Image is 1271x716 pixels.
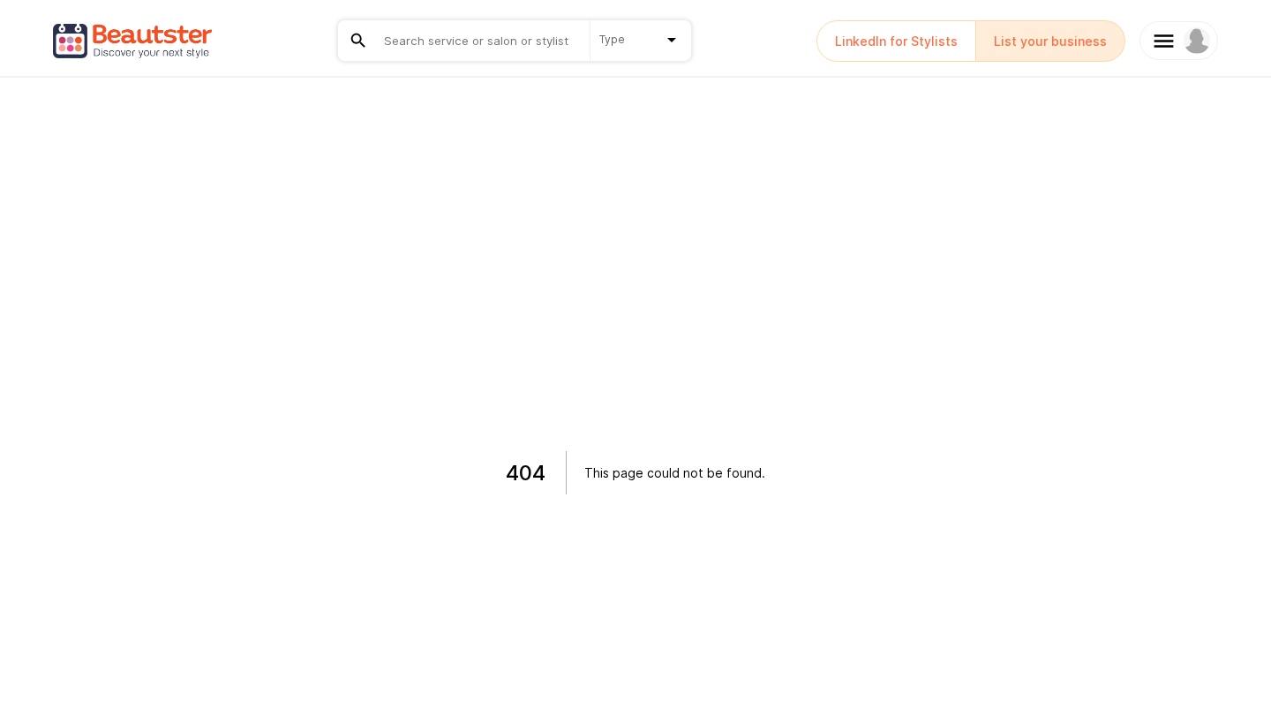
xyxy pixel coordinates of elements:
a: Beautster [1139,21,1218,60]
input: Search service or salon or stylist [382,31,579,50]
img: Beautster [53,14,212,67]
a: List your business [976,20,1125,62]
h2: This page could not be found . [584,451,765,494]
h1: 404 [506,451,567,494]
span: Type [599,32,625,48]
img: Beautster [1184,27,1210,54]
a: LinkedIn for Stylists [816,20,976,62]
